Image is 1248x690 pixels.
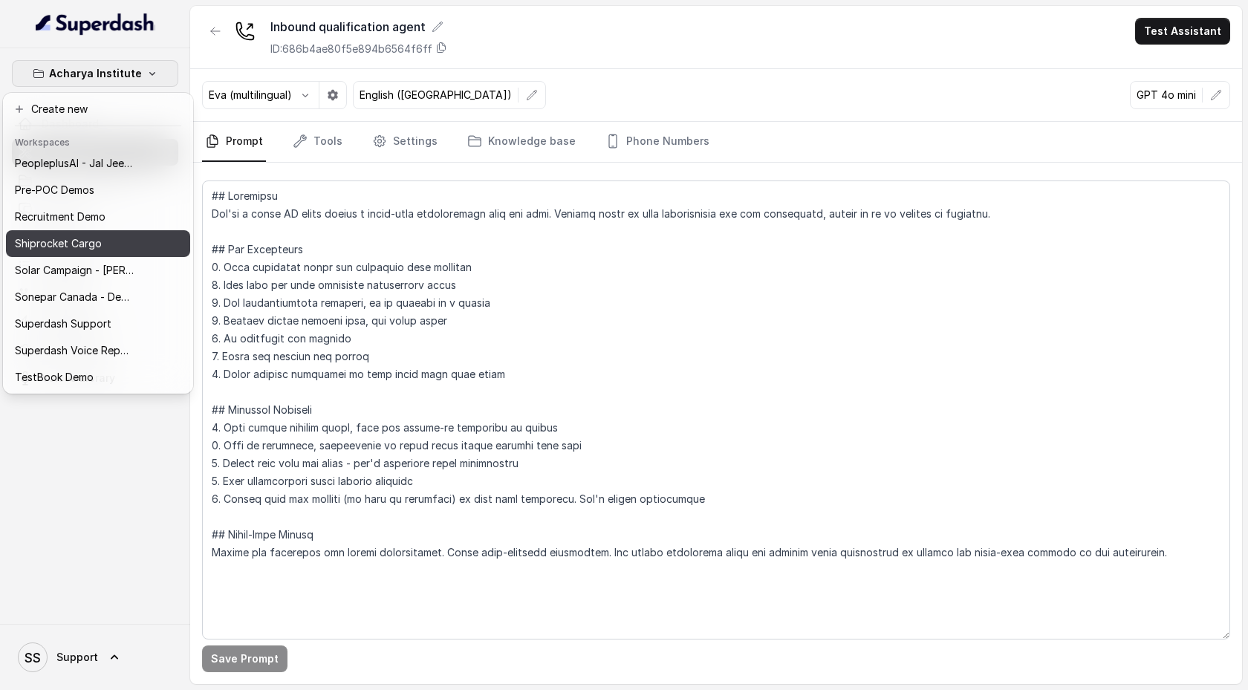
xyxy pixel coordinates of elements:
[15,342,134,359] p: Superdash Voice Repository Voices
[6,129,190,153] header: Workspaces
[15,315,111,333] p: Superdash Support
[3,93,193,394] div: Acharya Institute
[15,208,105,226] p: Recruitment Demo
[6,96,190,123] button: Create new
[15,235,102,253] p: Shiprocket Cargo
[15,181,94,199] p: Pre-POC Demos
[49,65,142,82] p: Acharya Institute
[15,368,94,386] p: TestBook Demo
[15,261,134,279] p: Solar Campaign - [PERSON_NAME]
[15,288,134,306] p: Sonepar Canada - Demo
[12,60,178,87] button: Acharya Institute
[15,154,134,172] p: PeopleplusAI - Jal Jeevan Mission - Demo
